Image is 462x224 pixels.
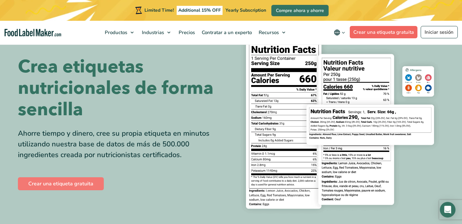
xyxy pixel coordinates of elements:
a: Industrias [139,21,174,44]
span: Contratar a un experto [200,29,252,36]
span: Yearly Subscription [225,7,266,13]
a: Contratar a un experto [198,21,254,44]
span: Productos [103,29,128,36]
span: Recursos [257,29,279,36]
span: Limited Time! [144,7,174,13]
a: Crear una etiqueta gratuita [18,177,104,190]
div: Ahorre tiempo y dinero, cree su propia etiqueta en minutos utilizando nuestra base de datos de má... [18,128,226,160]
a: Compre ahora y ahorre [271,5,329,16]
h1: Crea etiquetas nutricionales de forma sencilla [18,56,226,120]
a: Precios [175,21,197,44]
span: Additional 15% OFF [177,6,223,15]
div: Open Intercom Messenger [440,202,455,218]
a: Iniciar sesión [421,26,458,38]
a: Productos [102,21,137,44]
span: Precios [177,29,196,36]
a: Crear una etiqueta gratuita [350,26,418,38]
a: Recursos [255,21,289,44]
span: Industrias [140,29,165,36]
